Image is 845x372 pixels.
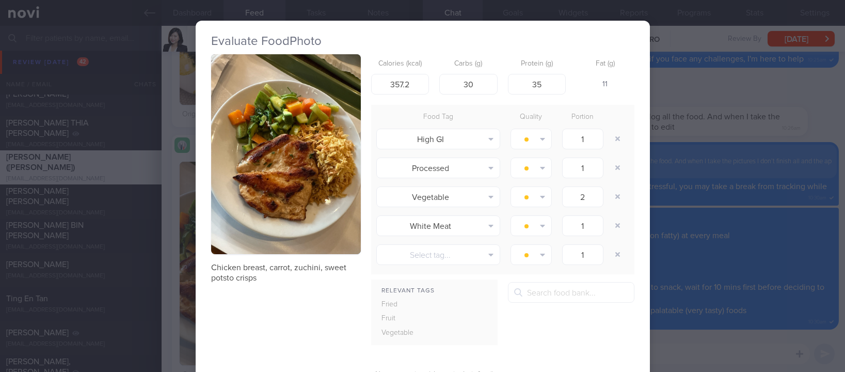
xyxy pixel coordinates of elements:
button: Vegetable [376,187,500,207]
input: 1.0 [562,158,603,178]
label: Carbs (g) [443,59,493,69]
div: 11 [576,74,634,96]
div: Portion [557,110,609,125]
input: 1.0 [562,129,603,149]
img: Chicken breast, carrot, zuchini, sweet potsto crisps [211,54,361,254]
button: Select tag... [376,244,500,265]
h2: Evaluate Food Photo [211,34,634,49]
input: 250 [371,74,429,95]
label: Calories (kcal) [375,59,425,69]
input: 33 [439,74,498,95]
label: Protein (g) [512,59,562,69]
div: Food Tag [371,110,505,125]
div: Fruit [371,312,437,326]
input: 1.0 [562,244,603,265]
input: 1.0 [562,215,603,236]
label: Fat (g) [580,59,630,69]
div: Quality [505,110,557,125]
div: Fried [371,298,437,312]
input: 1.0 [562,187,603,207]
input: 9 [508,74,566,95]
button: High GI [376,129,500,149]
button: Processed [376,158,500,178]
button: White Meat [376,215,500,236]
input: Search food bank... [508,282,634,303]
div: Vegetable [371,326,437,340]
p: Chicken breast, carrot, zuchini, sweet potsto crisps [211,262,361,283]
div: Relevant Tags [371,285,498,298]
